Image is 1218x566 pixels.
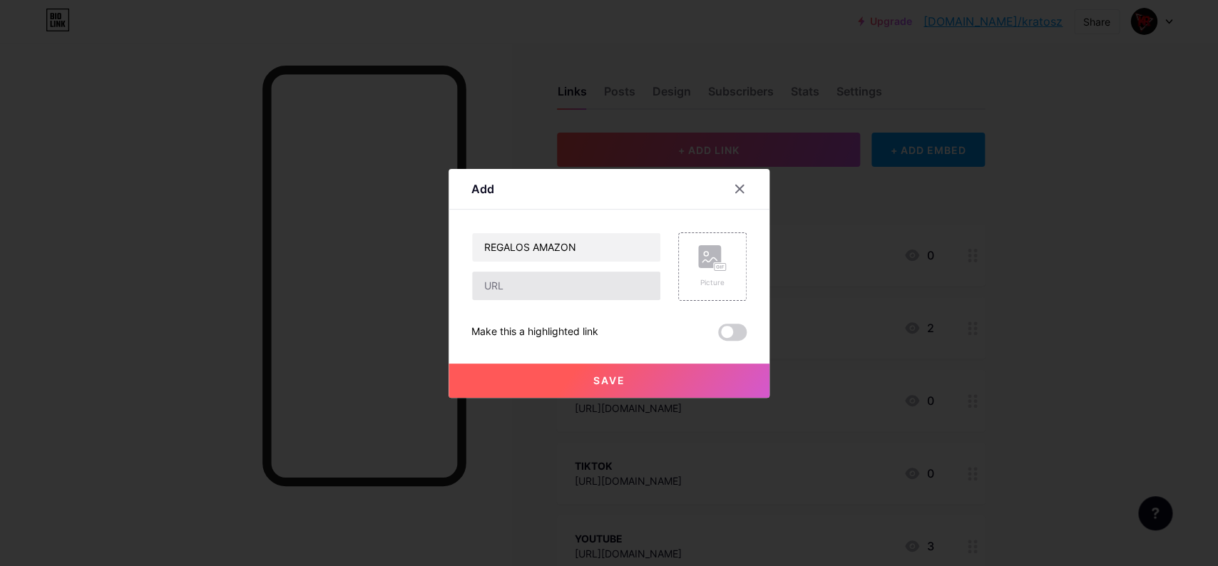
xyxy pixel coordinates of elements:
[471,324,598,341] div: Make this a highlighted link
[471,180,494,197] div: Add
[698,277,727,288] div: Picture
[593,374,625,386] span: Save
[449,364,769,398] button: Save
[472,233,660,262] input: Title
[472,272,660,300] input: URL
